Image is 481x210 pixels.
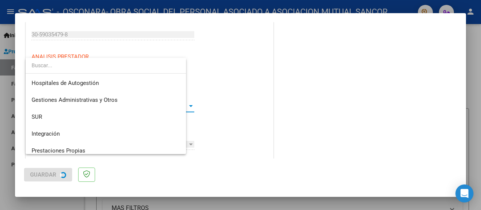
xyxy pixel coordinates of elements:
span: Prestaciones Propias [32,147,85,154]
input: dropdown search [26,57,186,73]
span: Integración [32,130,60,137]
span: Hospitales de Autogestión [32,80,99,86]
div: Open Intercom Messenger [455,184,473,202]
span: SUR [32,113,42,120]
span: Gestiones Administrativas y Otros [32,97,118,103]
